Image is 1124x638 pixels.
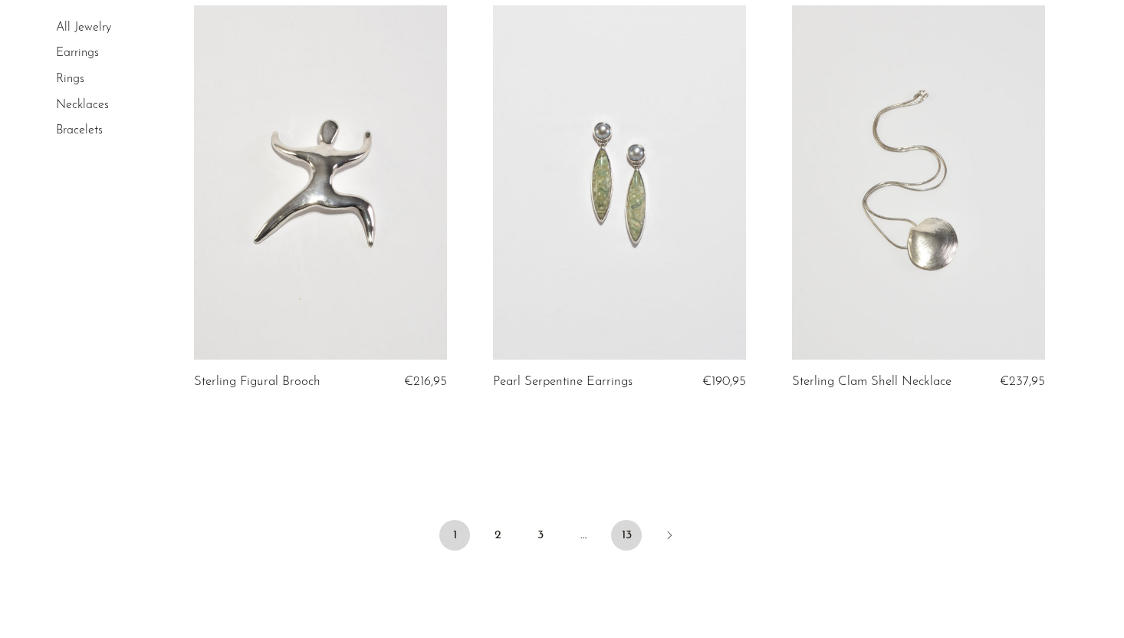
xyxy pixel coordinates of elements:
a: Sterling Clam Shell Necklace [792,375,951,389]
a: Rings [56,73,84,85]
a: Next [654,520,685,554]
a: Earrings [56,48,99,60]
a: All Jewelry [56,21,111,34]
a: 13 [611,520,642,551]
a: 3 [525,520,556,551]
span: … [568,520,599,551]
a: Pearl Serpentine Earrings [493,375,633,389]
a: Necklaces [56,99,109,111]
a: Sterling Figural Brooch [194,375,320,389]
span: 1 [439,520,470,551]
a: Bracelets [56,124,103,136]
span: €216,95 [404,375,447,388]
a: 2 [482,520,513,551]
span: €190,95 [702,375,746,388]
span: €237,95 [1000,375,1045,388]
